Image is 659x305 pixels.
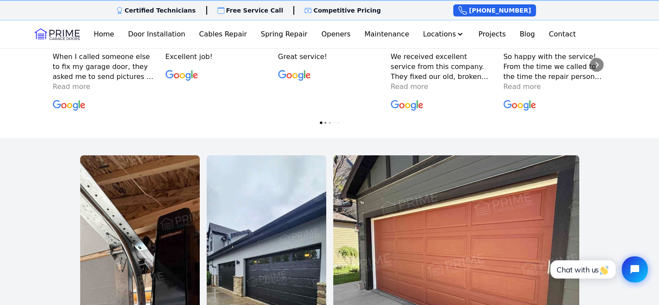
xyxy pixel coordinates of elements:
[53,52,156,82] div: When I called someone else to fix my garage door, they asked me to send pictures of the issue, an...
[516,26,538,43] a: Blog
[52,16,607,113] div: Carousel
[313,6,381,15] p: Competitive Pricing
[53,82,91,92] div: Read more
[361,26,412,43] a: Maintenance
[278,69,311,82] a: View on Google
[503,98,536,112] a: View on Google
[475,26,509,43] a: Projects
[391,82,429,92] div: Read more
[56,58,70,72] div: Previous
[226,6,283,15] p: Free Service Call
[503,82,541,92] div: Read more
[541,249,655,290] iframe: Tidio Chat
[391,52,494,82] div: We received excellent service from this company. They fixed our old, broken garage door while we ...
[125,6,196,15] p: Certified Technicians
[53,98,86,112] a: View on Google
[166,69,198,82] a: View on Google
[90,26,117,43] a: Home
[124,26,188,43] a: Door Installation
[35,27,80,41] img: Logo
[257,26,311,43] a: Spring Repair
[419,26,468,43] button: Locations
[196,26,250,43] a: Cables Repair
[318,26,354,43] a: Openers
[278,52,381,62] div: Great service!
[453,4,536,16] a: [PHONE_NUMBER]
[391,98,424,112] a: View on Google
[503,52,607,82] div: So happy with the service! From the time we called to the time the repair person left after after...
[166,52,269,62] div: Excellent job!
[590,58,604,72] div: Next
[545,26,579,43] a: Contact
